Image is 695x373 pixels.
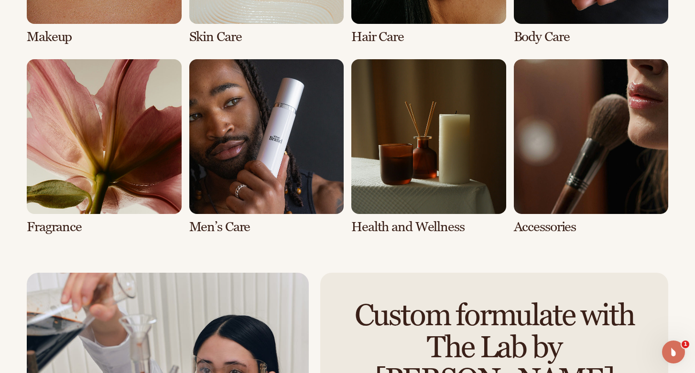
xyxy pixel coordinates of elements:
[27,59,182,234] div: 5 / 8
[351,59,506,234] div: 7 / 8
[27,30,182,44] h3: Makeup
[514,59,669,234] div: 8 / 8
[189,30,344,44] h3: Skin Care
[189,59,344,234] div: 6 / 8
[514,30,669,44] h3: Body Care
[682,341,689,348] span: 1
[662,341,685,363] iframe: Intercom live chat
[351,30,506,44] h3: Hair Care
